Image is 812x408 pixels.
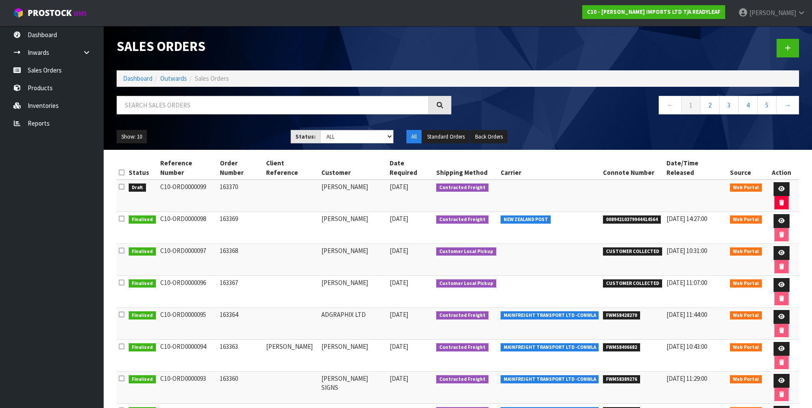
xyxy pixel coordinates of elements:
[587,8,720,16] strong: C10 - [PERSON_NAME] IMPORTS LTD T/A READYLEAF
[218,340,263,372] td: 163363
[158,212,218,244] td: C10-ORD0000098
[390,247,408,255] span: [DATE]
[264,156,319,180] th: Client Reference
[127,156,158,180] th: Status
[738,96,758,114] a: 4
[158,276,218,308] td: C10-ORD0000096
[390,374,408,383] span: [DATE]
[406,130,422,144] button: All
[659,96,682,114] a: ←
[129,311,156,320] span: Finalised
[319,372,387,404] td: [PERSON_NAME] SIGNS
[464,96,799,117] nav: Page navigation
[387,156,435,180] th: Date Required
[436,215,488,224] span: Contracted Freight
[129,247,156,256] span: Finalised
[436,343,488,352] span: Contracted Freight
[158,372,218,404] td: C10-ORD0000093
[728,156,764,180] th: Source
[218,156,263,180] th: Order Number
[501,375,599,384] span: MAINFREIGHT TRANSPORT LTD -CONWLA
[434,156,498,180] th: Shipping Method
[319,180,387,212] td: [PERSON_NAME]
[117,39,451,54] h1: Sales Orders
[501,215,551,224] span: NEW ZEALAND POST
[700,96,720,114] a: 2
[603,247,662,256] span: CUSTOMER COLLECTED
[730,343,762,352] span: Web Portal
[436,183,488,192] span: Contracted Freight
[218,308,263,340] td: 163364
[28,7,72,19] span: ProStock
[436,375,488,384] span: Contracted Freight
[129,183,146,192] span: Draft
[498,156,601,180] th: Carrier
[603,311,640,320] span: FWM58428270
[129,343,156,352] span: Finalised
[730,279,762,288] span: Web Portal
[681,96,701,114] a: 1
[436,247,496,256] span: Customer Local Pickup
[123,74,152,82] a: Dashboard
[129,215,156,224] span: Finalised
[195,74,229,82] span: Sales Orders
[218,180,263,212] td: 163370
[730,311,762,320] span: Web Portal
[776,96,799,114] a: →
[730,375,762,384] span: Web Portal
[158,308,218,340] td: C10-ORD0000095
[601,156,664,180] th: Connote Number
[129,375,156,384] span: Finalised
[319,212,387,244] td: [PERSON_NAME]
[73,9,87,18] small: WMS
[264,340,319,372] td: [PERSON_NAME]
[390,215,408,223] span: [DATE]
[158,156,218,180] th: Reference Number
[218,372,263,404] td: 163360
[158,244,218,276] td: C10-ORD0000097
[664,156,728,180] th: Date/Time Released
[764,156,799,180] th: Action
[470,130,507,144] button: Back Orders
[390,342,408,351] span: [DATE]
[218,276,263,308] td: 163367
[218,212,263,244] td: 163369
[319,308,387,340] td: ADGRAPHIX LTD
[603,215,661,224] span: 00894210379944414564
[218,244,263,276] td: 163368
[666,247,707,255] span: [DATE] 10:31:00
[390,310,408,319] span: [DATE]
[749,9,796,17] span: [PERSON_NAME]
[666,278,707,287] span: [DATE] 11:07:00
[319,244,387,276] td: [PERSON_NAME]
[13,7,24,18] img: cube-alt.png
[117,96,429,114] input: Search sales orders
[319,340,387,372] td: [PERSON_NAME]
[158,180,218,212] td: C10-ORD0000099
[390,183,408,191] span: [DATE]
[129,279,156,288] span: Finalised
[666,215,707,223] span: [DATE] 14:27:00
[757,96,777,114] a: 5
[390,278,408,287] span: [DATE]
[436,279,496,288] span: Customer Local Pickup
[666,374,707,383] span: [DATE] 11:29:00
[501,311,599,320] span: MAINFREIGHT TRANSPORT LTD -CONWLA
[666,342,707,351] span: [DATE] 10:43:00
[160,74,187,82] a: Outwards
[501,343,599,352] span: MAINFREIGHT TRANSPORT LTD -CONWLA
[730,247,762,256] span: Web Portal
[319,276,387,308] td: [PERSON_NAME]
[730,183,762,192] span: Web Portal
[730,215,762,224] span: Web Portal
[603,343,640,352] span: FWM58406682
[666,310,707,319] span: [DATE] 11:44:00
[158,340,218,372] td: C10-ORD0000094
[295,133,316,140] strong: Status:
[603,375,640,384] span: FWM58389276
[436,311,488,320] span: Contracted Freight
[603,279,662,288] span: CUSTOMER COLLECTED
[117,130,147,144] button: Show: 10
[719,96,739,114] a: 3
[422,130,469,144] button: Standard Orders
